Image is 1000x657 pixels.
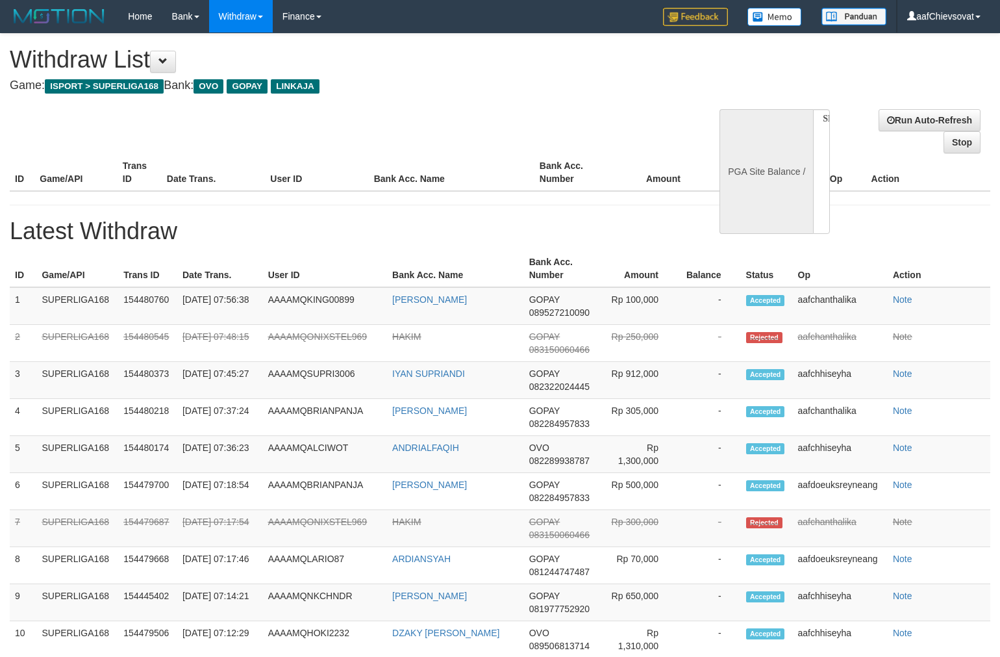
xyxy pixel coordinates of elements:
td: AAAAMQONIXSTEL969 [263,510,387,547]
span: 082322024445 [529,381,590,392]
a: Note [893,368,912,379]
th: Action [888,250,990,287]
td: AAAAMQBRIANPANJA [263,399,387,436]
td: [DATE] 07:18:54 [177,473,263,510]
td: - [678,510,741,547]
span: Accepted [746,369,785,380]
td: SUPERLIGA168 [36,362,118,399]
td: SUPERLIGA168 [36,473,118,510]
a: IYAN SUPRIANDI [392,368,465,379]
span: OVO [529,628,549,638]
td: - [678,473,741,510]
th: Op [793,250,888,287]
th: Balance [700,154,776,191]
td: 5 [10,436,36,473]
span: OVO [529,443,549,453]
td: 154479700 [118,473,177,510]
td: 9 [10,584,36,621]
h4: Game: Bank: [10,79,654,92]
td: 154479687 [118,510,177,547]
td: Rp 1,300,000 [604,436,678,473]
td: AAAAMQKING00899 [263,287,387,325]
td: aafdoeuksreyneang [793,547,888,584]
span: 081244747487 [529,567,590,577]
a: Note [893,517,912,527]
td: [DATE] 07:56:38 [177,287,263,325]
td: 154479668 [118,547,177,584]
a: DZAKY [PERSON_NAME] [392,628,499,638]
a: HAKIM [392,517,421,527]
td: SUPERLIGA168 [36,547,118,584]
td: AAAAMQSUPRI3006 [263,362,387,399]
span: 083150060466 [529,344,590,355]
td: aafdoeuksreyneang [793,473,888,510]
a: Run Auto-Refresh [879,109,981,131]
td: SUPERLIGA168 [36,584,118,621]
td: SUPERLIGA168 [36,436,118,473]
td: 8 [10,547,36,584]
td: Rp 100,000 [604,287,678,325]
th: Action [866,154,990,191]
td: 154480545 [118,325,177,362]
span: LINKAJA [271,79,319,94]
a: Note [893,331,912,342]
td: [DATE] 07:36:23 [177,436,263,473]
td: - [678,584,741,621]
th: Game/API [36,250,118,287]
a: Note [893,591,912,601]
a: HAKIM [392,331,421,342]
img: panduan.png [821,8,886,25]
td: SUPERLIGA168 [36,399,118,436]
td: Rp 305,000 [604,399,678,436]
span: 082284957833 [529,419,590,429]
td: 154480218 [118,399,177,436]
a: [PERSON_NAME] [392,406,467,416]
td: [DATE] 07:17:54 [177,510,263,547]
td: - [678,436,741,473]
td: 4 [10,399,36,436]
span: GOPAY [529,517,560,527]
span: 082284957833 [529,493,590,503]
td: 3 [10,362,36,399]
td: aafchanthalika [793,325,888,362]
th: Game/API [34,154,118,191]
td: [DATE] 07:17:46 [177,547,263,584]
span: OVO [194,79,223,94]
span: Accepted [746,480,785,491]
td: [DATE] 07:45:27 [177,362,263,399]
td: 154480174 [118,436,177,473]
td: AAAAMQALCIWOT [263,436,387,473]
span: Accepted [746,554,785,565]
a: Stop [944,131,981,153]
span: GOPAY [529,406,560,416]
span: GOPAY [529,368,560,379]
td: [DATE] 07:37:24 [177,399,263,436]
span: 082289938787 [529,456,590,466]
td: [DATE] 07:14:21 [177,584,263,621]
span: ISPORT > SUPERLIGA168 [45,79,164,94]
div: PGA Site Balance / [719,109,813,234]
span: 089506813714 [529,641,590,651]
th: Date Trans. [177,250,263,287]
td: Rp 650,000 [604,584,678,621]
td: AAAAMQONIXSTEL969 [263,325,387,362]
span: Accepted [746,406,785,417]
th: Op [825,154,866,191]
a: [PERSON_NAME] [392,480,467,490]
span: GOPAY [529,331,560,342]
td: - [678,287,741,325]
td: Rp 250,000 [604,325,678,362]
td: AAAAMQBRIANPANJA [263,473,387,510]
td: 2 [10,325,36,362]
td: aafchhiseyha [793,362,888,399]
a: [PERSON_NAME] [392,294,467,305]
td: SUPERLIGA168 [36,287,118,325]
span: GOPAY [529,591,560,601]
td: aafchanthalika [793,287,888,325]
a: [PERSON_NAME] [392,591,467,601]
th: Status [741,250,793,287]
a: Note [893,628,912,638]
td: Rp 300,000 [604,510,678,547]
td: 154480373 [118,362,177,399]
td: aafchanthalika [793,510,888,547]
